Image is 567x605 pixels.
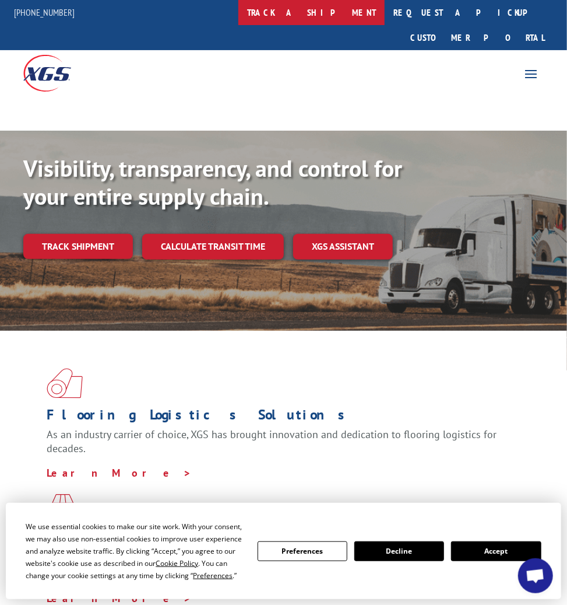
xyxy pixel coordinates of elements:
span: As an industry carrier of choice, XGS has brought innovation and dedication to flooring logistics... [47,428,496,455]
a: Track shipment [23,234,133,258]
a: XGS ASSISTANT [293,234,393,259]
span: Preferences [193,571,233,580]
a: Calculate transit time [142,234,284,259]
div: Open chat [518,558,553,593]
h1: Flooring Logistics Solutions [47,408,512,428]
button: Accept [451,541,541,561]
img: xgs-icon-focused-on-flooring-red [47,494,74,524]
button: Decline [354,541,444,561]
div: We use essential cookies to make our site work. With your consent, we may also use non-essential ... [26,520,243,582]
div: Cookie Consent Prompt [6,503,561,599]
a: Customer Portal [402,25,553,50]
button: Preferences [258,541,347,561]
a: [PHONE_NUMBER] [14,6,75,18]
a: Learn More > [47,466,192,480]
b: Visibility, transparency, and control for your entire supply chain. [23,153,402,211]
img: xgs-icon-total-supply-chain-intelligence-red [47,368,83,398]
span: Cookie Policy [156,558,198,568]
